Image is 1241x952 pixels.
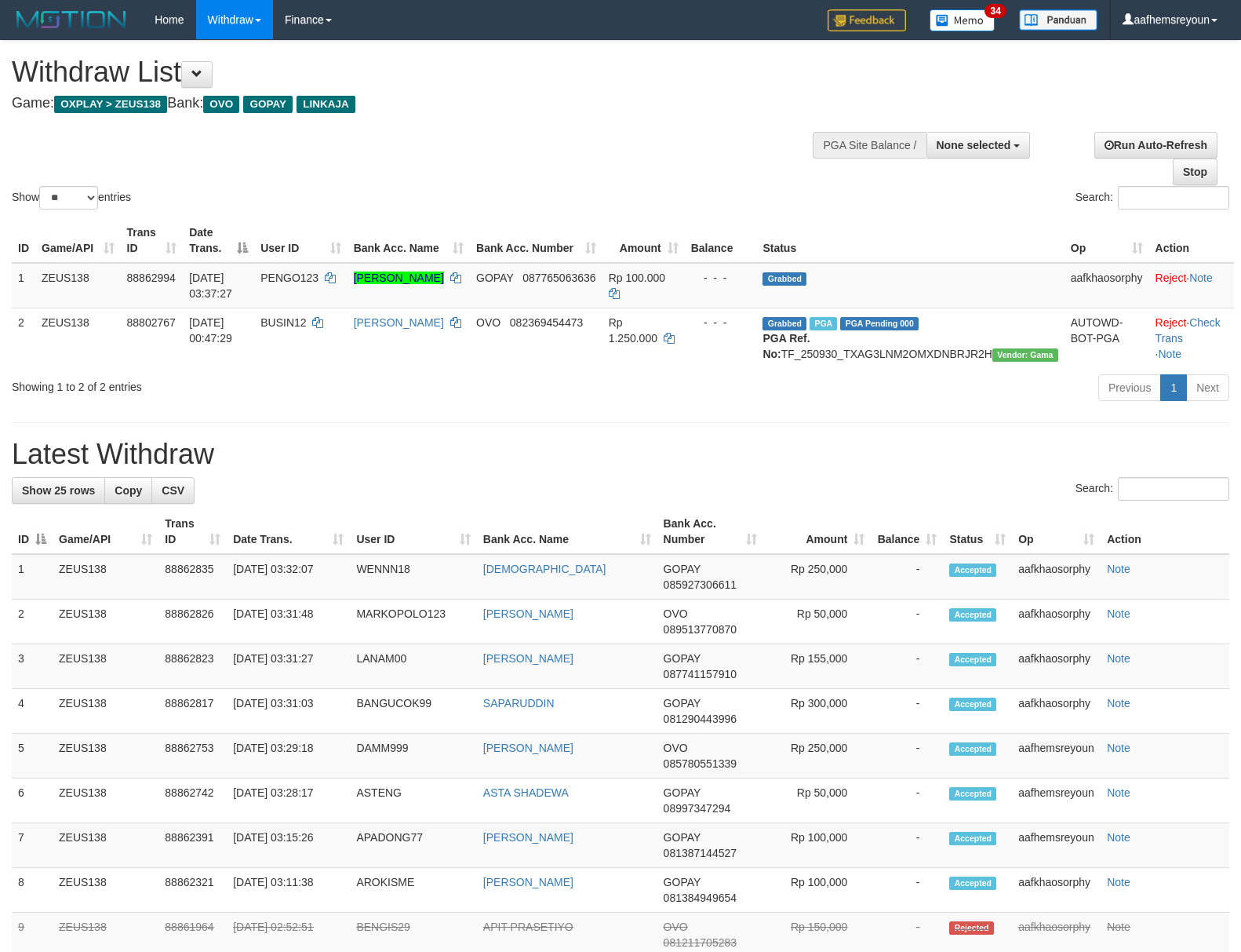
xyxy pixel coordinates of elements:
a: ASTA SHADEWA [483,786,569,799]
span: Copy 087741157910 to clipboard [664,668,737,680]
span: GOPAY [243,96,293,113]
a: [PERSON_NAME] [483,742,573,754]
span: OVO [664,607,688,620]
td: APADONG77 [350,823,476,868]
td: BANGUCOK99 [350,689,476,734]
span: PGA Pending [840,317,919,330]
a: Copy [104,477,152,504]
th: Game/API: activate to sort column ascending [53,509,158,554]
td: 88862753 [158,734,227,779]
h4: Game: Bank: [12,96,812,111]
span: Copy 081211705283 to clipboard [664,936,737,949]
td: Rp 155,000 [763,644,871,689]
span: GOPAY [664,697,701,709]
span: Copy 081387144527 to clipboard [664,847,737,859]
a: Show 25 rows [12,477,105,504]
th: Bank Acc. Number: activate to sort column ascending [470,218,602,263]
td: 1 [12,263,35,308]
td: ZEUS138 [53,779,158,823]
a: APIT PRASETIYO [483,921,573,933]
th: Date Trans.: activate to sort column descending [183,218,254,263]
span: Rp 1.250.000 [609,316,657,345]
span: OVO [476,316,500,329]
td: ZEUS138 [35,308,121,368]
span: Copy 08997347294 to clipboard [664,802,731,815]
td: 8 [12,868,53,913]
th: Status [756,218,1064,263]
td: ZEUS138 [53,644,158,689]
a: Note [1107,563,1130,575]
span: Copy 085780551339 to clipboard [664,757,737,770]
span: Vendor URL: https://trx31.1velocity.biz [992,348,1058,362]
span: Copy 089513770870 to clipboard [664,623,737,636]
a: Next [1186,374,1229,401]
a: SAPARUDDIN [483,697,555,709]
td: 88862742 [158,779,227,823]
span: Show 25 rows [22,484,95,497]
td: - [871,734,943,779]
td: 88862391 [158,823,227,868]
td: ZEUS138 [53,600,158,644]
td: ZEUS138 [53,554,158,600]
span: Accepted [949,608,996,622]
td: [DATE] 03:28:17 [227,779,350,823]
td: Rp 250,000 [763,734,871,779]
a: Note [1189,272,1213,284]
td: ZEUS138 [35,263,121,308]
td: Rp 100,000 [763,823,871,868]
a: Previous [1098,374,1161,401]
th: User ID: activate to sort column ascending [254,218,347,263]
td: [DATE] 03:31:48 [227,600,350,644]
span: OVO [664,921,688,933]
span: 88862994 [127,272,176,284]
th: Status: activate to sort column ascending [943,509,1012,554]
td: - [871,689,943,734]
td: - [871,779,943,823]
a: Note [1107,607,1130,620]
td: aafkhaosorphy [1012,644,1101,689]
span: None selected [937,139,1011,151]
span: 34 [984,4,1006,18]
td: 88862823 [158,644,227,689]
td: Rp 300,000 [763,689,871,734]
td: aafkhaosorphy [1012,554,1101,600]
span: Copy 087765063636 to clipboard [522,272,595,284]
td: ZEUS138 [53,868,158,913]
img: Button%20Memo.svg [930,9,995,31]
img: Feedback.jpg [828,9,906,31]
td: ASTENG [350,779,476,823]
th: Trans ID: activate to sort column ascending [158,509,227,554]
td: [DATE] 03:15:26 [227,823,350,868]
a: [PERSON_NAME] [354,316,444,329]
div: - - - [691,315,751,330]
a: Note [1107,876,1130,888]
td: Rp 100,000 [763,868,871,913]
td: · · [1149,308,1234,368]
a: Reject [1155,316,1187,329]
span: Accepted [949,698,996,711]
h1: Withdraw List [12,57,812,88]
td: [DATE] 03:11:38 [227,868,350,913]
a: Note [1107,786,1130,799]
div: Showing 1 to 2 of 2 entries [12,373,505,395]
a: Reject [1155,272,1187,284]
th: Action [1101,509,1229,554]
a: [PERSON_NAME] [483,876,573,888]
td: aafkhaosorphy [1012,868,1101,913]
td: aafkhaosorphy [1012,600,1101,644]
a: [PERSON_NAME] [483,652,573,665]
span: OXPLAY > ZEUS138 [54,96,167,113]
td: 3 [12,644,53,689]
span: [DATE] 00:47:29 [189,316,232,345]
td: aafkhaosorphy [1064,263,1149,308]
span: Rp 100.000 [609,272,665,284]
a: [PERSON_NAME] [483,607,573,620]
span: GOPAY [664,831,701,844]
td: - [871,554,943,600]
th: Balance [685,218,757,263]
td: ZEUS138 [53,823,158,868]
td: [DATE] 03:31:03 [227,689,350,734]
span: Grabbed [762,272,806,286]
td: 1 [12,554,53,600]
span: GOPAY [664,876,701,888]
